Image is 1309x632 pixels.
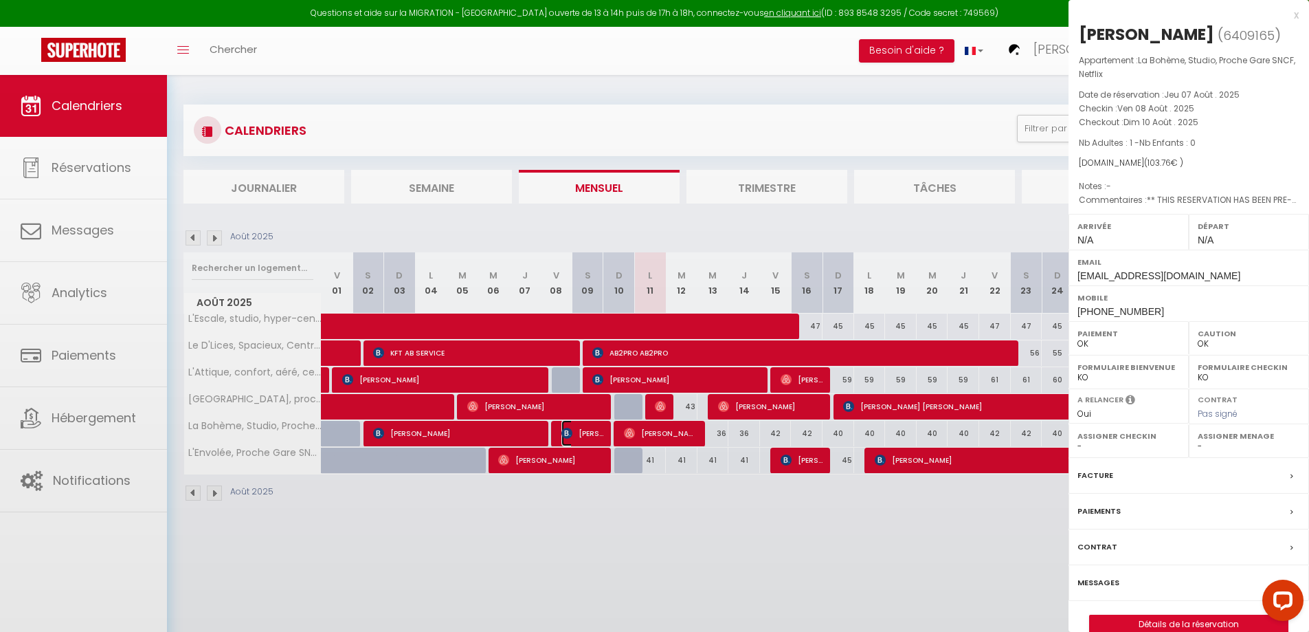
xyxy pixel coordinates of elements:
p: Commentaires : [1079,193,1299,207]
span: [EMAIL_ADDRESS][DOMAIN_NAME] [1077,270,1240,281]
label: Facture [1077,468,1113,483]
p: Notes : [1079,179,1299,193]
label: Mobile [1077,291,1300,305]
label: Contrat [1198,394,1238,403]
span: - [1106,180,1111,192]
div: [PERSON_NAME] [1079,23,1214,45]
p: Checkin : [1079,102,1299,116]
span: La Bohème, Studio, Proche Gare SNCF, Netflix [1079,54,1295,80]
label: Départ [1198,219,1300,233]
label: Email [1077,255,1300,269]
span: 103.76 [1148,157,1171,168]
iframe: LiveChat chat widget [1251,574,1309,632]
span: ( € ) [1144,157,1183,168]
label: Paiements [1077,504,1121,519]
label: Messages [1077,576,1119,590]
div: [DOMAIN_NAME] [1079,157,1299,170]
label: Assigner Checkin [1077,429,1180,443]
i: Sélectionner OUI si vous souhaiter envoyer les séquences de messages post-checkout [1126,394,1135,409]
span: Nb Enfants : 0 [1139,137,1196,149]
span: Jeu 07 Août . 2025 [1164,89,1240,100]
label: Formulaire Bienvenue [1077,360,1180,374]
span: Pas signé [1198,408,1238,419]
div: x [1069,7,1299,23]
span: ( ) [1218,25,1281,45]
span: [PHONE_NUMBER] [1077,306,1164,317]
label: Paiement [1077,327,1180,340]
span: Nb Adultes : 1 - [1079,137,1196,149]
span: Dim 10 Août . 2025 [1123,116,1198,128]
label: Contrat [1077,540,1117,554]
p: Checkout : [1079,116,1299,129]
p: Date de réservation : [1079,88,1299,102]
span: Ven 08 Août . 2025 [1117,102,1194,114]
span: N/A [1077,235,1093,246]
label: Caution [1198,327,1300,340]
p: Appartement : [1079,54,1299,81]
span: N/A [1198,235,1213,246]
label: Arrivée [1077,219,1180,233]
label: Assigner Menage [1198,429,1300,443]
label: Formulaire Checkin [1198,360,1300,374]
label: A relancer [1077,394,1123,406]
span: 6409165 [1223,27,1275,44]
